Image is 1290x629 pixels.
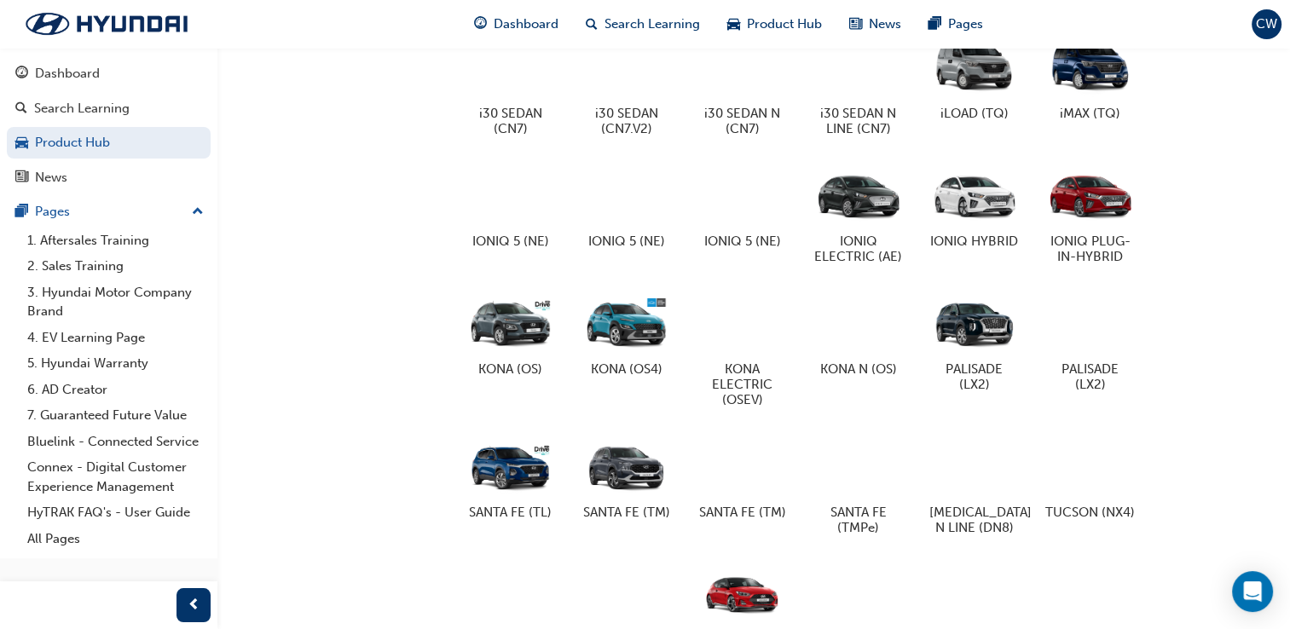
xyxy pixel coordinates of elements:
a: i30 SEDAN N (CN7) [691,29,794,143]
a: iLOAD (TQ) [923,29,1026,128]
a: 2. Sales Training [20,253,211,280]
span: guage-icon [474,14,487,35]
h5: iLOAD (TQ) [929,106,1019,121]
h5: IONIQ 5 (NE) [581,234,671,249]
div: Open Intercom Messenger [1232,571,1273,612]
a: IONIQ ELECTRIC (AE) [807,157,910,271]
h5: i30 SEDAN (CN7) [466,106,555,136]
a: pages-iconPages [915,7,997,42]
a: iMAX (TQ) [1039,29,1142,128]
span: search-icon [15,101,27,117]
span: Dashboard [494,14,558,34]
a: SANTA FE (TM) [576,428,678,527]
a: [MEDICAL_DATA] N LINE (DN8) [923,428,1026,542]
h5: KONA ELECTRIC (OSEV) [697,361,787,407]
a: news-iconNews [836,7,915,42]
div: News [35,168,67,188]
a: Bluelink - Connected Service [20,429,211,455]
h5: SANTA FE (TM) [581,505,671,520]
h5: SANTA FE (TL) [466,505,555,520]
h5: IONIQ ELECTRIC (AE) [813,234,903,264]
span: car-icon [15,136,28,151]
a: car-iconProduct Hub [714,7,836,42]
h5: IONIQ 5 (NE) [697,234,787,249]
h5: PALISADE (LX2) [1045,361,1135,392]
h5: TUCSON (NX4) [1045,505,1135,520]
span: news-icon [849,14,862,35]
a: KONA (OS4) [576,285,678,384]
div: Dashboard [35,64,100,84]
span: car-icon [727,14,740,35]
a: IONIQ PLUG-IN-HYBRID [1039,157,1142,271]
a: PALISADE (LX2) [923,285,1026,399]
a: 6. AD Creator [20,377,211,403]
h5: IONIQ 5 (NE) [466,234,555,249]
a: HyTRAK FAQ's - User Guide [20,499,211,526]
h5: IONIQ PLUG-IN-HYBRID [1045,234,1135,264]
a: 5. Hyundai Warranty [20,350,211,377]
span: prev-icon [188,595,200,616]
a: Product Hub [7,127,211,159]
a: IONIQ 5 (NE) [460,157,562,256]
button: CW [1252,9,1281,39]
a: KONA N (OS) [807,285,910,384]
h5: KONA (OS) [466,361,555,377]
a: i30 SEDAN N LINE (CN7) [807,29,910,143]
span: pages-icon [928,14,941,35]
div: Pages [35,202,70,222]
a: KONA ELECTRIC (OSEV) [691,285,794,414]
h5: IONIQ HYBRID [929,234,1019,249]
a: 7. Guaranteed Future Value [20,402,211,429]
a: IONIQ 5 (NE) [576,157,678,256]
h5: SANTA FE (TMPe) [813,505,903,535]
a: i30 SEDAN (CN7.V2) [576,29,678,143]
a: SANTA FE (TMPe) [807,428,910,542]
h5: i30 SEDAN (CN7.V2) [581,106,671,136]
h5: PALISADE (LX2) [929,361,1019,392]
h5: iMAX (TQ) [1045,106,1135,121]
span: news-icon [15,170,28,186]
a: 4. EV Learning Page [20,325,211,351]
div: Search Learning [34,99,130,118]
span: News [869,14,901,34]
a: News [7,162,211,193]
span: CW [1256,14,1277,34]
a: Dashboard [7,58,211,89]
h5: KONA N (OS) [813,361,903,377]
span: guage-icon [15,66,28,82]
a: KONA (OS) [460,285,562,384]
button: DashboardSearch LearningProduct HubNews [7,55,211,196]
span: Product Hub [747,14,822,34]
span: pages-icon [15,205,28,220]
a: SANTA FE (TM) [691,428,794,527]
h5: [MEDICAL_DATA] N LINE (DN8) [929,505,1019,535]
a: PALISADE (LX2) [1039,285,1142,399]
button: Pages [7,196,211,228]
span: up-icon [192,201,204,223]
a: Connex - Digital Customer Experience Management [20,454,211,499]
h5: KONA (OS4) [581,361,671,377]
a: IONIQ 5 (NE) [691,157,794,256]
a: Search Learning [7,93,211,124]
a: i30 SEDAN (CN7) [460,29,562,143]
h5: i30 SEDAN N LINE (CN7) [813,106,903,136]
a: All Pages [20,526,211,552]
span: Search Learning [605,14,700,34]
a: IONIQ HYBRID [923,157,1026,256]
a: guage-iconDashboard [460,7,572,42]
img: Trak [9,6,205,42]
h5: SANTA FE (TM) [697,505,787,520]
span: search-icon [586,14,598,35]
a: 3. Hyundai Motor Company Brand [20,280,211,325]
a: TUCSON (NX4) [1039,428,1142,527]
a: search-iconSearch Learning [572,7,714,42]
span: Pages [948,14,983,34]
a: SANTA FE (TL) [460,428,562,527]
a: 1. Aftersales Training [20,228,211,254]
h5: i30 SEDAN N (CN7) [697,106,787,136]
